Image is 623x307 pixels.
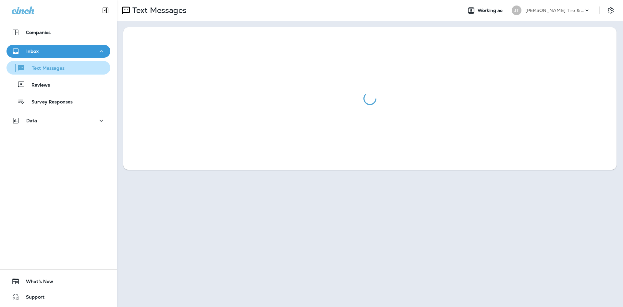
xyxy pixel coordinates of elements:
[25,65,65,72] p: Text Messages
[605,5,617,16] button: Settings
[6,95,110,108] button: Survey Responses
[512,6,521,15] div: JT
[96,4,115,17] button: Collapse Sidebar
[130,6,187,15] p: Text Messages
[19,279,53,287] span: What's New
[6,114,110,127] button: Data
[26,118,37,123] p: Data
[6,78,110,91] button: Reviews
[19,294,44,302] span: Support
[26,49,39,54] p: Inbox
[6,26,110,39] button: Companies
[25,99,73,105] p: Survey Responses
[6,275,110,288] button: What's New
[525,8,584,13] p: [PERSON_NAME] Tire & Auto
[25,82,50,89] p: Reviews
[478,8,505,13] span: Working as:
[26,30,51,35] p: Companies
[6,61,110,75] button: Text Messages
[6,45,110,58] button: Inbox
[6,290,110,303] button: Support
